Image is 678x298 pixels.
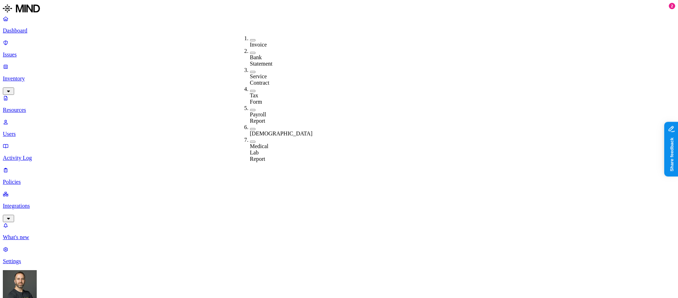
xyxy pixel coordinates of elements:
a: Settings [3,246,675,264]
a: Issues [3,39,675,58]
p: Issues [3,51,675,58]
p: Integrations [3,203,675,209]
a: Policies [3,167,675,185]
a: Dashboard [3,16,675,34]
a: Integrations [3,191,675,221]
a: Inventory [3,63,675,94]
p: Activity Log [3,155,675,161]
img: MIND [3,3,40,14]
p: Dashboard [3,28,675,34]
a: Users [3,119,675,137]
p: Settings [3,258,675,264]
a: MIND [3,3,675,16]
a: Resources [3,95,675,113]
a: What's new [3,222,675,241]
p: Policies [3,179,675,185]
a: Activity Log [3,143,675,161]
p: Resources [3,107,675,113]
p: What's new [3,234,675,241]
p: Users [3,131,675,137]
div: 2 [669,3,675,9]
p: Inventory [3,75,675,82]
